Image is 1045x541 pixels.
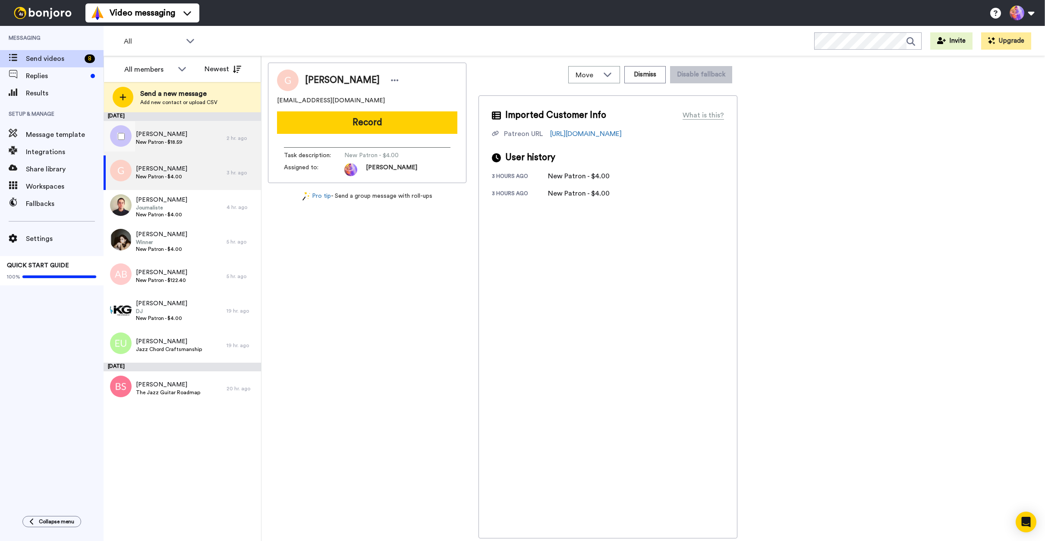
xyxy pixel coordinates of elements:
[110,7,175,19] span: Video messaging
[227,238,257,245] div: 5 hr. ago
[198,60,248,78] button: Newest
[26,71,87,81] span: Replies
[930,32,973,50] button: Invite
[492,190,548,199] div: 3 hours ago
[26,88,104,98] span: Results
[110,160,132,181] img: g.png
[110,298,132,320] img: 0f192503-3a34-44fd-a9bf-8fbd6cd683ec.jpg
[344,163,357,176] img: photo.jpg
[22,516,81,527] button: Collapse menu
[39,518,74,525] span: Collapse menu
[670,66,732,83] button: Disable fallback
[136,268,187,277] span: [PERSON_NAME]
[505,109,606,122] span: Imported Customer Info
[136,346,202,353] span: Jazz Chord Craftsmanship
[505,151,555,164] span: User history
[26,199,104,209] span: Fallbacks
[136,308,187,315] span: DJ
[136,230,187,239] span: [PERSON_NAME]
[140,89,217,99] span: Send a new message
[227,169,257,176] div: 3 hr. ago
[550,130,622,137] a: [URL][DOMAIN_NAME]
[548,171,610,181] div: New Patron - $4.00
[981,32,1031,50] button: Upgrade
[110,263,132,285] img: ab.png
[136,299,187,308] span: [PERSON_NAME]
[110,229,132,250] img: 35d8f852-b7ed-4062-984b-88acbb118591.jpg
[26,147,104,157] span: Integrations
[85,54,95,63] div: 8
[366,163,417,176] span: [PERSON_NAME]
[136,239,187,246] span: Winner
[10,7,75,19] img: bj-logo-header-white.svg
[26,234,104,244] span: Settings
[110,194,132,216] img: e7e12127-a7f4-4302-afb8-71085587da93.jpg
[302,192,310,201] img: magic-wand.svg
[110,332,132,354] img: eu.png
[504,129,543,139] div: Patreon URL
[7,263,69,269] span: QUICK START GUIDE
[277,96,385,105] span: [EMAIL_ADDRESS][DOMAIN_NAME]
[136,380,200,389] span: [PERSON_NAME]
[136,337,202,346] span: [PERSON_NAME]
[227,135,257,142] div: 2 hr. ago
[136,277,187,284] span: New Patron - $122.40
[124,36,182,47] span: All
[344,151,426,160] span: New Patron - $4.00
[140,99,217,106] span: Add new contact or upload CSV
[26,181,104,192] span: Workspaces
[227,307,257,314] div: 19 hr. ago
[1016,512,1036,532] div: Open Intercom Messenger
[136,165,187,173] span: [PERSON_NAME]
[284,151,344,160] span: Task description :
[136,196,187,204] span: [PERSON_NAME]
[227,385,257,392] div: 20 hr. ago
[136,130,187,139] span: [PERSON_NAME]
[26,130,104,140] span: Message template
[136,139,187,146] span: New Patron - $18.59
[136,389,200,396] span: The Jazz Guitar Roadmap
[124,64,173,75] div: All members
[104,363,261,371] div: [DATE]
[136,246,187,253] span: New Patron - $4.00
[26,164,104,174] span: Share library
[136,204,187,211] span: Journaliste
[110,376,132,397] img: bs.png
[136,211,187,218] span: New Patron - $4.00
[91,6,104,20] img: vm-color.svg
[683,110,724,120] div: What is this?
[284,163,344,176] span: Assigned to:
[26,54,81,64] span: Send videos
[227,204,257,211] div: 4 hr. ago
[277,111,457,134] button: Record
[624,66,666,83] button: Dismiss
[302,192,331,201] a: Pro tip
[227,273,257,280] div: 5 hr. ago
[136,173,187,180] span: New Patron - $4.00
[104,112,261,121] div: [DATE]
[136,315,187,322] span: New Patron - $4.00
[277,70,299,91] img: Image of Greg
[305,74,380,87] span: [PERSON_NAME]
[492,173,548,181] div: 3 hours ago
[268,192,466,201] div: - Send a group message with roll-ups
[227,342,257,349] div: 19 hr. ago
[7,273,20,280] span: 100%
[548,188,610,199] div: New Patron - $4.00
[576,70,599,80] span: Move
